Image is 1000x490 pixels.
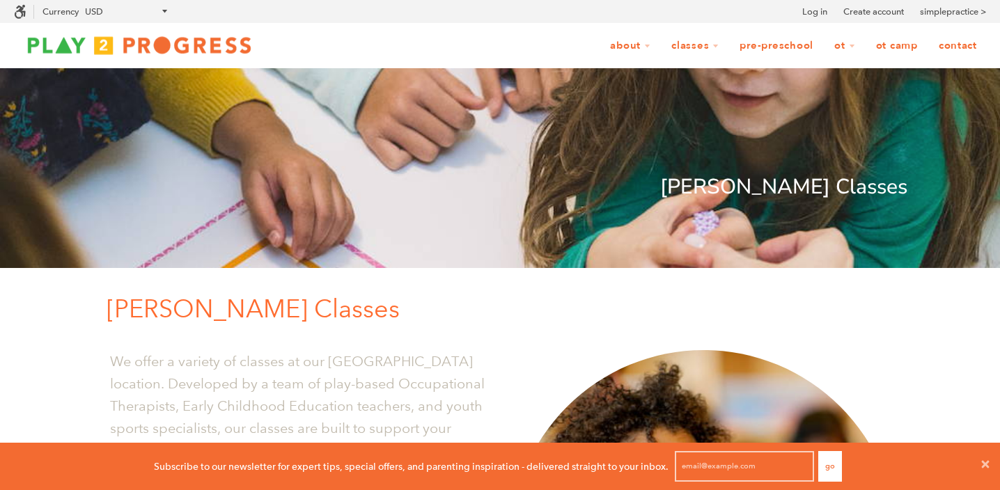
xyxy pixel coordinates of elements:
[802,5,827,19] a: Log in
[818,451,842,482] button: Go
[93,171,907,204] p: [PERSON_NAME] Classes
[107,289,907,329] p: [PERSON_NAME] Classes
[930,33,986,59] a: Contact
[42,6,79,17] label: Currency
[843,5,904,19] a: Create account
[920,5,986,19] a: simplepractice >
[110,350,490,461] p: We offer a variety of classes at our [GEOGRAPHIC_DATA] location. Developed by a team of play-base...
[867,33,927,59] a: OT Camp
[825,33,864,59] a: OT
[601,33,659,59] a: About
[154,459,669,474] p: Subscribe to our newsletter for expert tips, special offers, and parenting inspiration - delivere...
[14,31,265,59] img: Play2Progress logo
[731,33,822,59] a: Pre-Preschool
[675,451,814,482] input: email@example.com
[662,33,728,59] a: Classes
